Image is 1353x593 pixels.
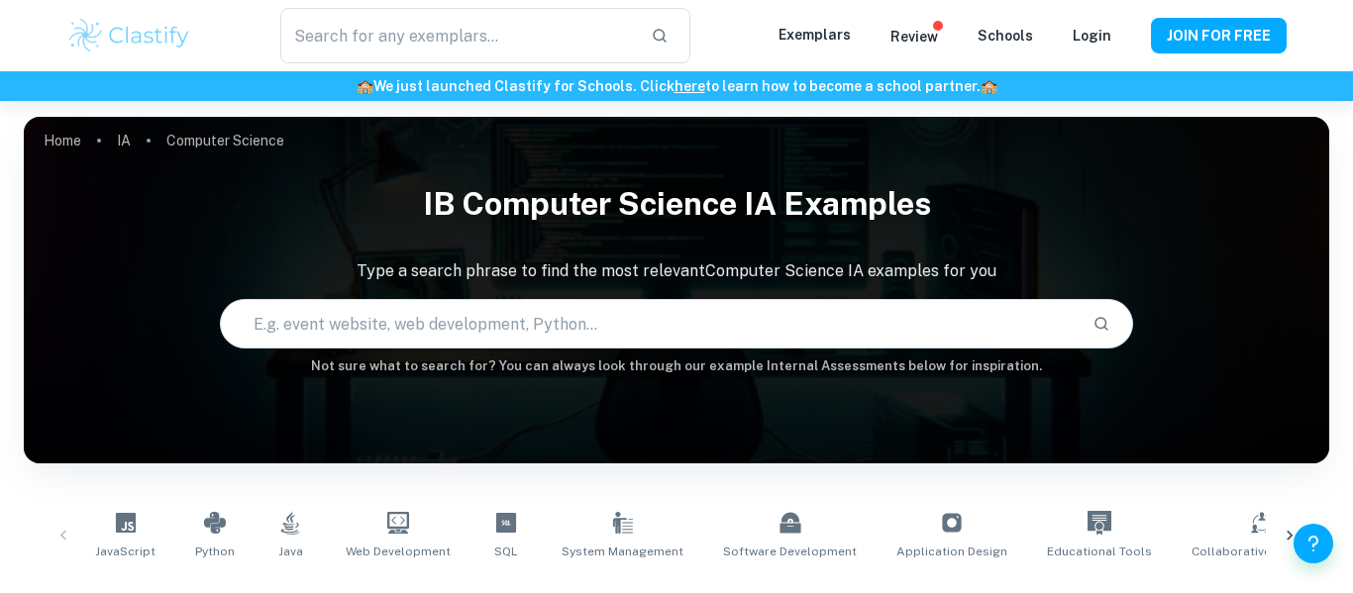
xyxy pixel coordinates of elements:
a: IA [117,127,131,154]
button: JOIN FOR FREE [1151,18,1287,53]
p: Type a search phrase to find the most relevant Computer Science IA examples for you [24,259,1329,283]
span: 🏫 [357,78,373,94]
p: Exemplars [779,24,851,46]
span: JavaScript [95,543,156,560]
img: Clastify logo [66,16,192,55]
span: 🏫 [981,78,997,94]
h6: We just launched Clastify for Schools. Click to learn how to become a school partner. [4,75,1349,97]
h1: IB Computer Science IA examples [24,172,1329,236]
input: Search for any exemplars... [280,8,635,63]
span: System Management [562,543,683,560]
span: Python [195,543,235,560]
p: Computer Science [166,130,284,151]
a: Home [44,127,81,154]
a: Login [1073,28,1111,44]
h6: Not sure what to search for? You can always look through our example Internal Assessments below f... [24,356,1329,376]
button: Help and Feedback [1294,524,1333,563]
span: Web Development [346,543,451,560]
a: here [675,78,705,94]
span: Software Development [723,543,857,560]
span: Java [278,543,303,560]
span: Educational Tools [1047,543,1152,560]
span: Collaborative Platforms [1192,543,1332,560]
button: Search [1085,307,1118,341]
span: SQL [494,543,518,560]
span: Application Design [896,543,1007,560]
input: E.g. event website, web development, Python... [221,296,1078,351]
p: Review [890,26,938,48]
a: Schools [978,28,1033,44]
